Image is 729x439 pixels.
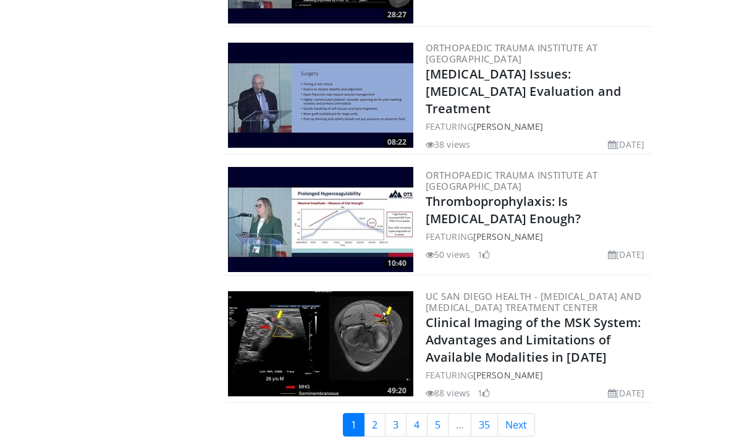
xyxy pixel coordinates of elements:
li: 1 [478,248,490,261]
a: 1 [343,413,364,437]
div: FEATURING [426,369,649,381]
div: FEATURING [426,230,649,243]
div: FEATURING [426,120,649,133]
a: 5 [427,413,449,437]
a: Next [497,413,535,437]
a: [PERSON_NAME] [473,369,543,381]
a: Orthopaedic Trauma Institute at [GEOGRAPHIC_DATA] [426,169,597,192]
span: 10:40 [384,258,410,269]
li: 50 views [426,248,470,261]
span: 08:22 [384,137,410,148]
img: e828acf7-0afa-41c6-b4fb-3cdf06cfb620.300x170_q85_crop-smart_upscale.jpg [228,43,413,148]
li: 1 [478,386,490,399]
li: 88 views [426,386,470,399]
li: [DATE] [608,248,644,261]
li: [DATE] [608,386,644,399]
span: 49:20 [384,385,410,396]
img: 669e8dd2-25ae-4ed0-9273-3d4b0083ea1e.300x170_q85_crop-smart_upscale.jpg [228,167,413,272]
li: 38 views [426,138,470,151]
a: 3 [385,413,407,437]
a: [MEDICAL_DATA] Issues: [MEDICAL_DATA] Evaluation and Treatment [426,66,621,117]
li: [DATE] [608,138,644,151]
a: 4 [406,413,428,437]
a: 08:22 [228,43,413,148]
a: Thromboprophylaxis: Is [MEDICAL_DATA] Enough? [426,193,581,227]
span: 28:27 [384,9,410,20]
nav: Search results pages [225,413,652,437]
a: 35 [471,413,498,437]
a: 2 [364,413,386,437]
a: [PERSON_NAME] [473,231,543,242]
a: UC San Diego Health - [MEDICAL_DATA] and [MEDICAL_DATA] Treatment Center [426,290,641,313]
a: 10:40 [228,167,413,272]
a: Orthopaedic Trauma Institute at [GEOGRAPHIC_DATA] [426,41,597,65]
a: [PERSON_NAME] [473,121,543,132]
a: Clinical Imaging of the MSK System: Advantages and Limitations of Available Modalities in [DATE] [426,314,641,365]
img: 1a59cc45-0a09-4744-97b2-bd1beafeaa43.300x170_q85_crop-smart_upscale.jpg [228,291,413,396]
a: 49:20 [228,291,413,396]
